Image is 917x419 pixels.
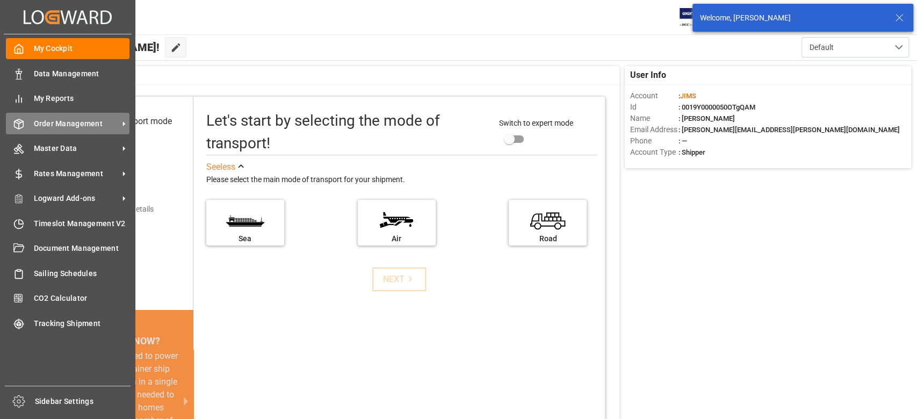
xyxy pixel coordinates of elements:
span: Document Management [34,243,130,254]
span: Email Address [630,124,678,135]
div: NEXT [383,273,416,286]
span: Logward Add-ons [34,193,119,204]
div: Please select the main mode of transport for your shipment. [206,174,598,186]
a: Document Management [6,238,129,259]
span: User Info [630,69,666,82]
span: Sailing Schedules [34,268,130,279]
div: Let's start by selecting the mode of transport! [206,110,488,155]
span: : 0019Y0000050OTgQAM [678,103,755,111]
span: Switch to expert mode [499,119,573,127]
span: : [678,92,696,100]
button: open menu [802,37,909,57]
span: CO2 Calculator [34,293,130,304]
a: My Reports [6,88,129,109]
span: Master Data [34,143,119,154]
span: Data Management [34,68,130,80]
span: : [PERSON_NAME] [678,114,735,122]
a: CO2 Calculator [6,288,129,309]
a: My Cockpit [6,38,129,59]
div: Welcome, [PERSON_NAME] [700,12,885,24]
span: Tracking Shipment [34,318,130,329]
a: Sailing Schedules [6,263,129,284]
img: Exertis%20JAM%20-%20Email%20Logo.jpg_1722504956.jpg [680,8,717,27]
span: Name [630,113,678,124]
span: Id [630,102,678,113]
div: Road [514,233,581,244]
div: See less [206,161,235,174]
span: Order Management [34,118,119,129]
a: Timeslot Management V2 [6,213,129,234]
div: Sea [212,233,279,244]
a: Data Management [6,63,129,84]
span: : — [678,137,687,145]
div: Select transport mode [89,115,172,128]
span: : [PERSON_NAME][EMAIL_ADDRESS][PERSON_NAME][DOMAIN_NAME] [678,126,900,134]
span: JIMS [680,92,696,100]
span: My Reports [34,93,130,104]
span: Account [630,90,678,102]
span: Account Type [630,147,678,158]
span: Default [810,42,834,53]
div: Air [363,233,430,244]
span: : Shipper [678,148,705,156]
span: Rates Management [34,168,119,179]
span: Sidebar Settings [35,396,131,407]
span: Timeslot Management V2 [34,218,130,229]
span: My Cockpit [34,43,130,54]
button: NEXT [372,268,426,291]
a: Tracking Shipment [6,313,129,334]
span: Phone [630,135,678,147]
